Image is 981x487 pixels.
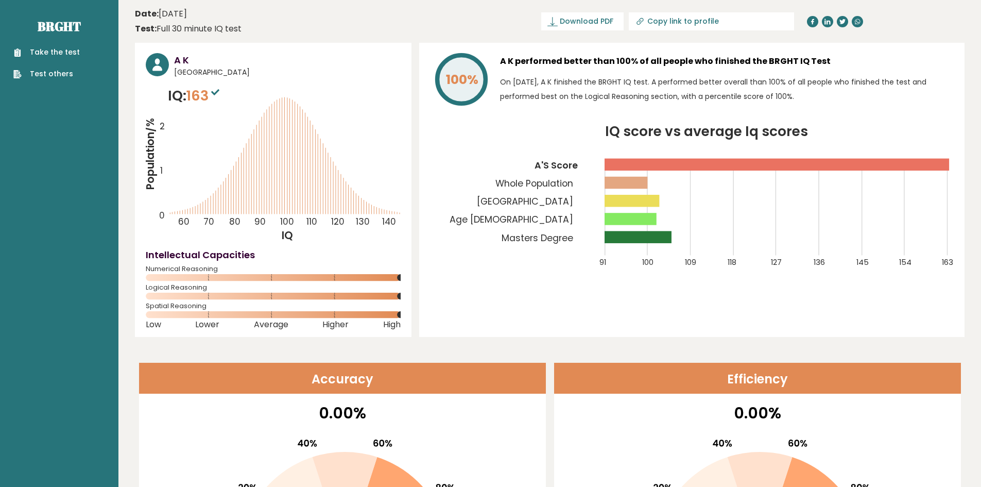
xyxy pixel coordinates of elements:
[477,195,573,208] tspan: [GEOGRAPHIC_DATA]
[554,363,961,394] header: Efficiency
[178,215,190,228] tspan: 60
[135,23,157,35] b: Test:
[599,257,606,267] tspan: 91
[146,267,401,271] span: Numerical Reasoning
[146,248,401,262] h4: Intellectual Capacities
[159,209,165,222] tspan: 0
[280,215,294,228] tspan: 100
[160,121,165,133] tspan: 2
[139,363,546,394] header: Accuracy
[174,67,401,78] span: [GEOGRAPHIC_DATA]
[856,257,869,267] tspan: 145
[771,257,782,267] tspan: 127
[446,71,478,89] tspan: 100%
[605,122,808,141] tspan: IQ score vs average Iq scores
[382,215,396,228] tspan: 140
[495,177,573,190] tspan: Whole Population
[814,257,825,267] tspan: 136
[160,164,163,177] tspan: 1
[168,86,222,106] p: IQ:
[322,323,349,327] span: Higher
[541,12,624,30] a: Download PDF
[135,23,242,35] div: Full 30 minute IQ test
[203,215,214,228] tspan: 70
[146,286,401,290] span: Logical Reasoning
[450,213,573,226] tspan: Age [DEMOGRAPHIC_DATA]
[135,8,187,20] time: [DATE]
[306,215,317,228] tspan: 110
[560,16,613,27] span: Download PDF
[174,53,401,67] h3: A K
[13,69,80,79] a: Test others
[143,118,158,190] tspan: Population/%
[728,257,736,267] tspan: 118
[331,215,345,228] tspan: 120
[942,257,953,267] tspan: 163
[229,215,240,228] tspan: 80
[254,323,288,327] span: Average
[282,228,294,243] tspan: IQ
[38,18,81,35] a: Brght
[685,257,696,267] tspan: 109
[561,401,954,425] p: 0.00%
[535,159,578,172] tspan: A'S Score
[146,401,539,425] p: 0.00%
[502,232,573,244] tspan: Masters Degree
[186,86,222,105] span: 163
[13,47,80,58] a: Take the test
[356,215,370,228] tspan: 130
[146,323,161,327] span: Low
[135,8,159,20] b: Date:
[254,215,266,228] tspan: 90
[383,323,401,327] span: High
[899,257,911,267] tspan: 154
[642,257,653,267] tspan: 100
[500,75,954,104] p: On [DATE], A K finished the BRGHT IQ test. A performed better overall than 100% of all people who...
[195,323,219,327] span: Lower
[500,53,954,70] h3: A K performed better than 100% of all people who finished the BRGHT IQ Test
[146,304,401,308] span: Spatial Reasoning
